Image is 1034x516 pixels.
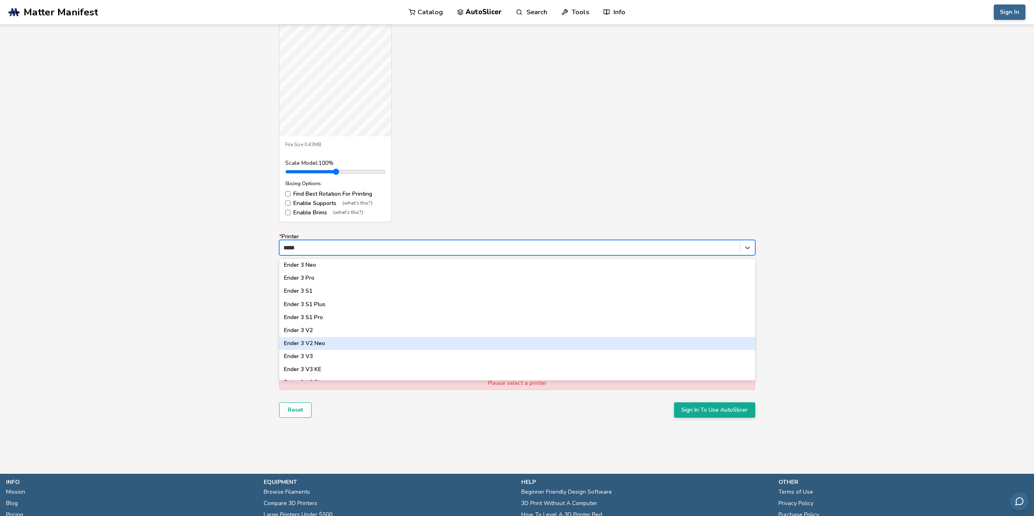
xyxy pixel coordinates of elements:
[279,259,755,272] div: Ender 3 Neo
[279,402,312,418] button: Reset
[279,376,755,389] div: Ender 3 V3 Plus
[285,160,386,166] div: Scale Model: 100 %
[279,324,755,337] div: Ender 3 V2
[778,486,813,498] a: Terms of Use
[778,498,813,509] a: Privacy Policy
[6,486,25,498] a: Mission
[264,478,513,486] p: equipment
[778,478,1028,486] p: other
[279,272,755,285] div: Ender 3 Pro
[24,6,98,18] span: Matter Manifest
[279,376,755,390] div: Please select a printer
[279,363,755,376] div: Ender 3 V3 KE
[521,486,612,498] a: Beginner Friendly Design Software
[994,4,1025,20] button: Sign In
[285,209,386,216] label: Enable Brims
[264,498,317,509] a: Compare 3D Printers
[521,478,771,486] p: help
[521,498,597,509] a: 3D Print Without A Computer
[342,201,373,206] span: (what's this?)
[285,200,386,207] label: Enable Supports
[285,191,386,197] label: Find Best Rotation For Printing
[285,201,290,206] input: Enable Supports(what's this?)
[279,350,755,363] div: Ender 3 V3
[285,191,290,196] input: Find Best Rotation For Printing
[285,210,290,215] input: Enable Brims(what's this?)
[264,486,310,498] a: Browse Filaments
[674,402,755,418] button: Sign In To Use AutoSlicer
[6,498,18,509] a: Blog
[279,311,755,324] div: Ender 3 S1 Pro
[284,244,300,251] input: *PrinterEnder 3Ender 3 MaxEnder 3 Max NeoEnder 3 NeoEnder 3 ProEnder 3 S1Ender 3 S1 PlusEnder 3 S...
[333,210,363,216] span: (what's this?)
[285,142,386,148] div: File Size: 0.43MB
[1010,492,1028,510] button: Send feedback via email
[279,285,755,298] div: Ender 3 S1
[279,337,755,350] div: Ender 3 V2 Neo
[279,298,755,311] div: Ender 3 S1 Plus
[285,181,386,186] div: Slicing Options:
[279,233,755,255] label: Printer
[6,478,256,486] p: info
